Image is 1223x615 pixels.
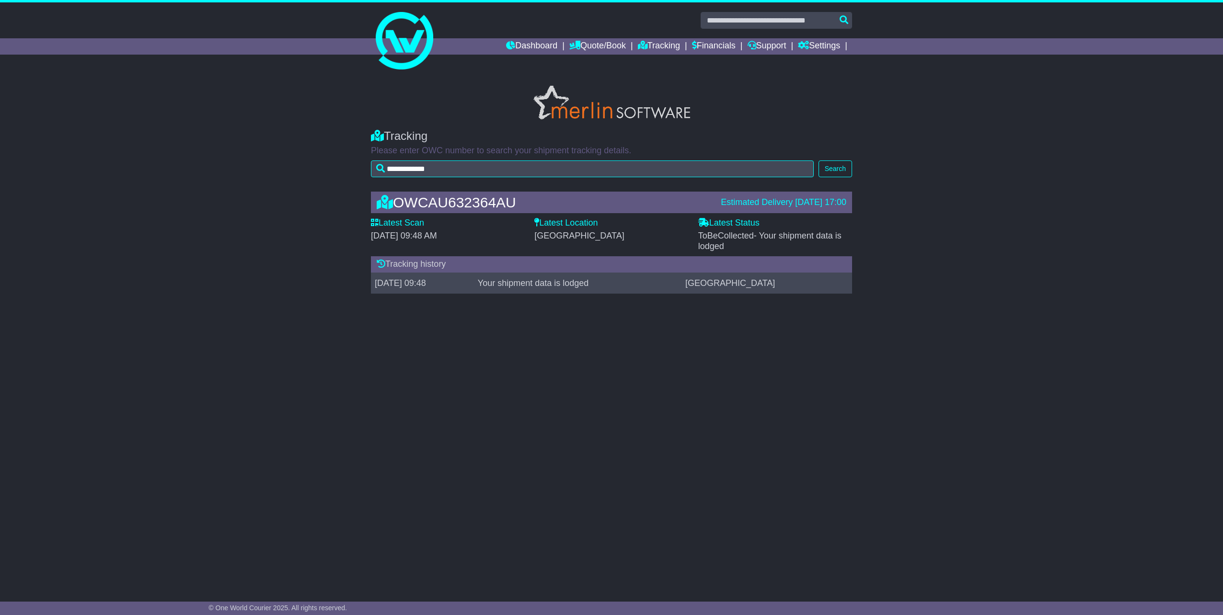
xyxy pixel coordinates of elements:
div: Tracking [371,129,852,143]
div: OWCAU632364AU [372,194,716,210]
button: Search [819,160,852,177]
a: Settings [798,38,840,55]
td: Your shipment data is lodged [474,273,681,294]
label: Latest Location [534,218,598,228]
p: Please enter OWC number to search your shipment tracking details. [371,146,852,156]
a: Financials [692,38,736,55]
td: [DATE] 09:48 [371,273,474,294]
label: Latest Scan [371,218,424,228]
td: [GEOGRAPHIC_DATA] [681,273,852,294]
a: Support [748,38,786,55]
a: Dashboard [506,38,557,55]
a: Quote/Book [569,38,626,55]
img: GetCustomerLogo [533,86,690,120]
div: Tracking history [371,256,852,273]
a: Tracking [638,38,680,55]
span: © One World Courier 2025. All rights reserved. [208,604,347,612]
span: [DATE] 09:48 AM [371,231,437,240]
span: [GEOGRAPHIC_DATA] [534,231,624,240]
div: Estimated Delivery [DATE] 17:00 [721,197,846,208]
span: - Your shipment data is lodged [698,231,842,251]
span: ToBeCollected [698,231,842,251]
label: Latest Status [698,218,760,228]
